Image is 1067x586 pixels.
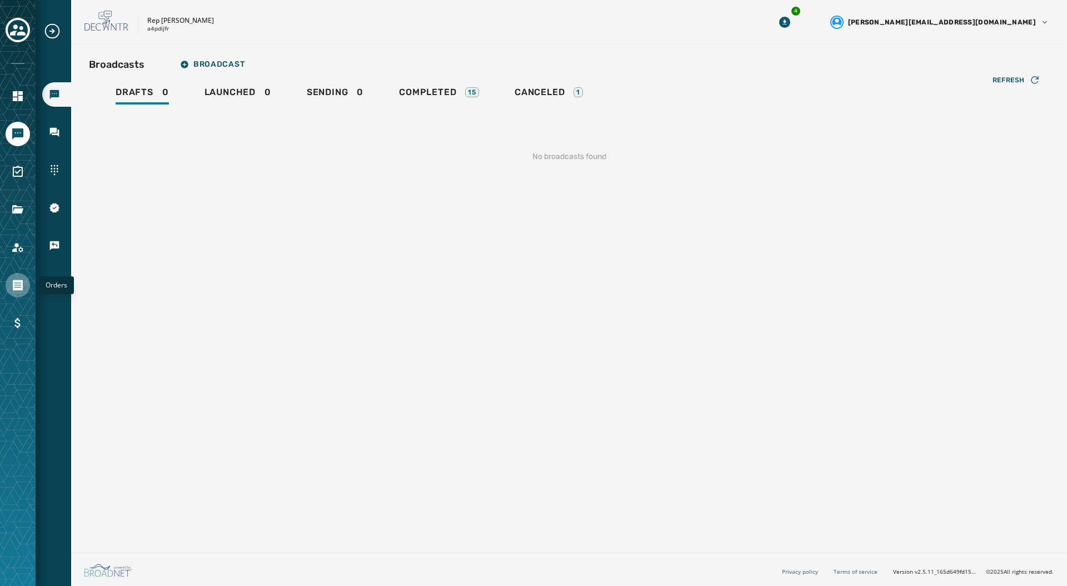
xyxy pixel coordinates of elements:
[574,87,583,97] div: 1
[89,133,1049,180] div: No broadcasts found
[89,57,144,72] h2: Broadcasts
[848,18,1036,27] span: [PERSON_NAME][EMAIL_ADDRESS][DOMAIN_NAME]
[42,271,71,298] a: Navigate to Short Links
[775,12,795,32] button: Download Menu
[42,234,71,258] a: Navigate to Keywords & Responders
[6,122,30,146] a: Navigate to Messaging
[6,160,30,184] a: Navigate to Surveys
[116,87,169,105] div: 0
[42,196,71,220] a: Navigate to 10DLC Registration
[171,53,253,76] button: Broadcast
[915,568,977,576] span: v2.5.11_165d649fd1592c218755210ebffa1e5a55c3084e
[6,273,30,297] a: Navigate to Orders
[6,235,30,260] a: Navigate to Account
[116,87,153,98] span: Drafts
[986,568,1054,575] span: © 2025 All rights reserved.
[790,6,801,17] div: 4
[205,87,271,105] div: 0
[205,87,256,98] span: Launched
[6,84,30,108] a: Navigate to Home
[826,11,1054,33] button: User settings
[307,87,363,105] div: 0
[399,87,456,98] span: Completed
[147,25,169,33] p: a4pdijfr
[984,71,1049,89] button: Refresh
[107,81,178,107] a: Drafts0
[42,158,71,182] a: Navigate to Sending Numbers
[465,87,479,97] div: 15
[515,87,565,98] span: Canceled
[893,568,977,576] span: Version
[43,22,70,40] button: Expand sub nav menu
[42,82,71,107] a: Navigate to Broadcasts
[6,18,30,42] button: Toggle account select drawer
[180,60,245,69] span: Broadcast
[307,87,348,98] span: Sending
[42,120,71,145] a: Navigate to Inbox
[390,81,488,107] a: Completed15
[196,81,280,107] a: Launched0
[6,197,30,222] a: Navigate to Files
[147,16,214,25] p: Rep [PERSON_NAME]
[993,76,1025,85] span: Refresh
[834,568,877,575] a: Terms of service
[6,311,30,335] a: Navigate to Billing
[506,81,592,107] a: Canceled1
[298,81,372,107] a: Sending0
[39,276,74,294] div: Orders
[782,568,818,575] a: Privacy policy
